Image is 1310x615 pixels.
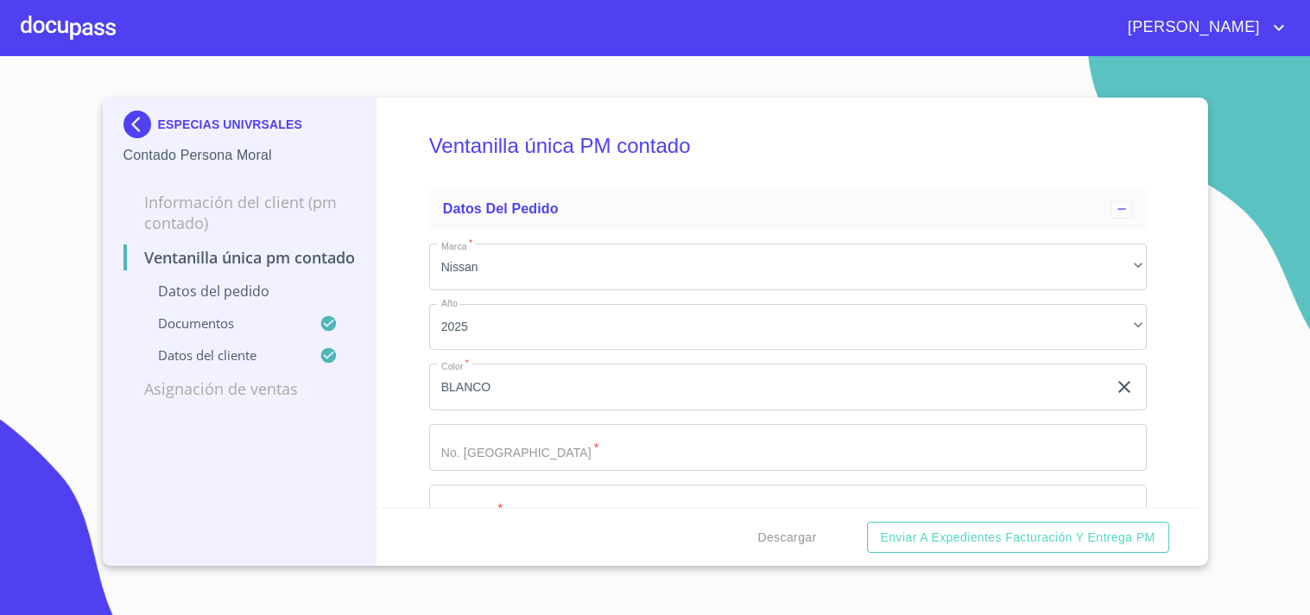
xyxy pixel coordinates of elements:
[429,188,1147,230] div: Datos del pedido
[123,346,320,364] p: Datos del cliente
[1115,14,1269,41] span: [PERSON_NAME]
[123,145,356,166] p: Contado Persona Moral
[867,522,1169,554] button: Enviar a Expedientes Facturación y Entrega PM
[429,244,1147,290] div: Nissan
[158,117,302,131] p: ESPECIAS UNIVRSALES
[881,527,1155,548] span: Enviar a Expedientes Facturación y Entrega PM
[123,282,356,301] p: Datos del pedido
[757,527,816,548] span: Descargar
[750,522,823,554] button: Descargar
[123,378,356,399] p: Asignación de Ventas
[123,111,356,145] div: ESPECIAS UNIVRSALES
[443,201,559,216] span: Datos del pedido
[123,192,356,233] p: Información del Client (PM contado)
[1115,14,1289,41] button: account of current user
[123,314,320,332] p: Documentos
[429,304,1147,351] div: 2025
[1114,377,1135,397] button: clear input
[123,111,158,138] img: Docupass spot blue
[123,247,356,268] p: Ventanilla única PM contado
[429,111,1147,181] h5: Ventanilla única PM contado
